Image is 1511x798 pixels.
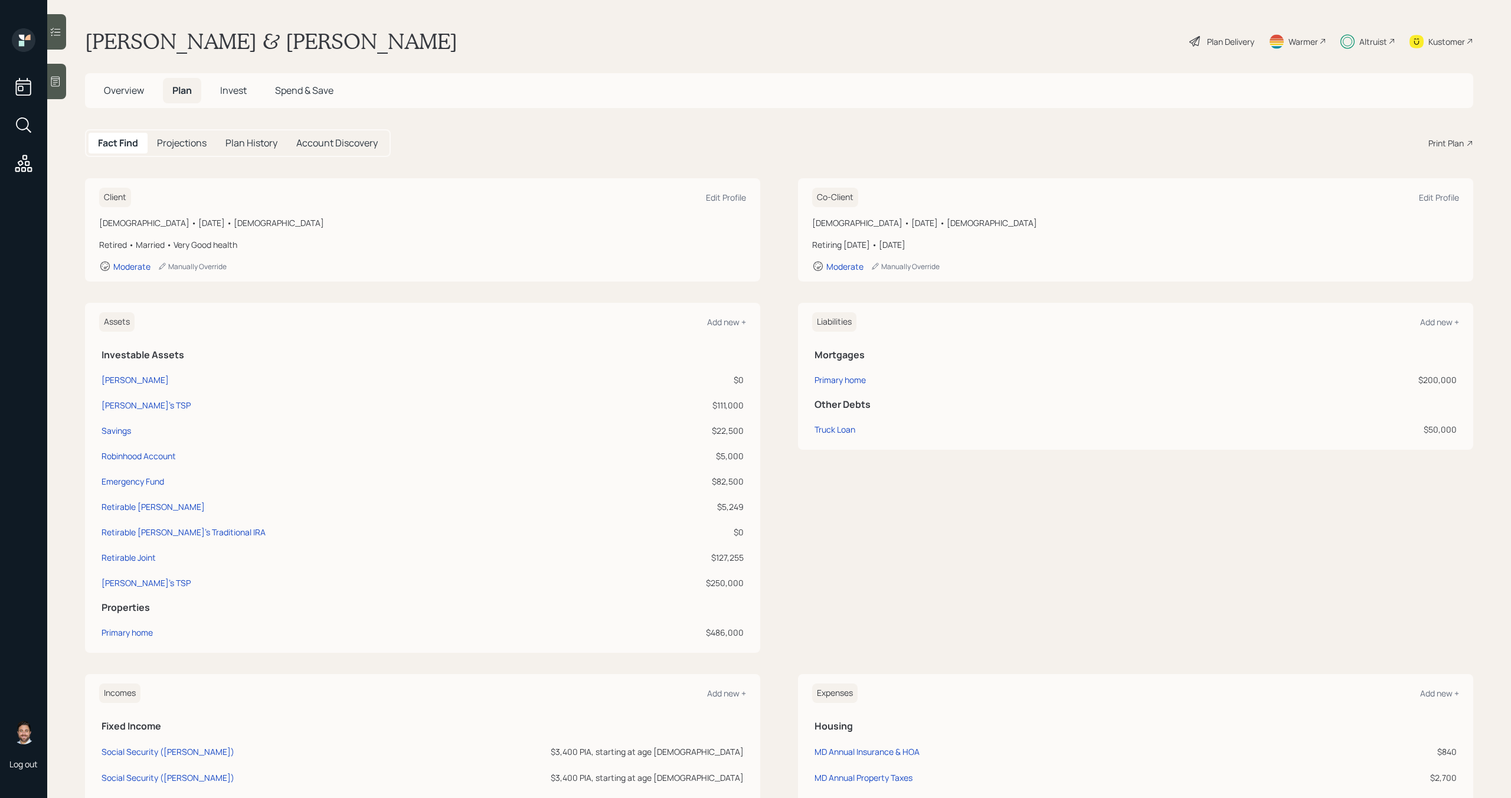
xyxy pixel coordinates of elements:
[815,772,913,783] div: MD Annual Property Taxes
[99,238,746,251] div: Retired • Married • Very Good health
[102,551,156,564] div: Retirable Joint
[99,683,140,703] h6: Incomes
[12,721,35,744] img: michael-russo-headshot.png
[102,424,131,437] div: Savings
[1419,192,1459,203] div: Edit Profile
[707,316,746,328] div: Add new +
[102,602,744,613] h5: Properties
[1288,35,1318,48] div: Warmer
[1169,745,1457,758] div: $840
[812,188,858,207] h6: Co-Client
[102,721,744,732] h5: Fixed Income
[812,312,856,332] h6: Liabilities
[812,683,858,703] h6: Expenses
[815,399,1457,410] h5: Other Debts
[102,374,169,386] div: [PERSON_NAME]
[102,526,266,538] div: Retirable [PERSON_NAME]'s Traditional IRA
[416,771,744,784] div: $3,400 PIA, starting at age [DEMOGRAPHIC_DATA]
[706,192,746,203] div: Edit Profile
[815,374,866,386] div: Primary home
[99,312,135,332] h6: Assets
[815,349,1457,361] h5: Mortgages
[1180,423,1457,436] div: $50,000
[1420,316,1459,328] div: Add new +
[275,84,333,97] span: Spend & Save
[619,501,744,513] div: $5,249
[619,526,744,538] div: $0
[1207,35,1254,48] div: Plan Delivery
[619,450,744,462] div: $5,000
[102,349,744,361] h5: Investable Assets
[815,746,920,757] div: MD Annual Insurance & HOA
[225,138,277,149] h5: Plan History
[102,399,191,411] div: [PERSON_NAME]'s TSP
[619,577,744,589] div: $250,000
[158,261,227,272] div: Manually Override
[1428,137,1464,149] div: Print Plan
[815,423,855,436] div: Truck Loan
[871,261,940,272] div: Manually Override
[416,745,744,758] div: $3,400 PIA, starting at age [DEMOGRAPHIC_DATA]
[102,626,153,639] div: Primary home
[1180,374,1457,386] div: $200,000
[1428,35,1465,48] div: Kustomer
[172,84,192,97] span: Plan
[619,551,744,564] div: $127,255
[619,399,744,411] div: $111,000
[707,688,746,699] div: Add new +
[104,84,144,97] span: Overview
[98,138,138,149] h5: Fact Find
[812,238,1459,251] div: Retiring [DATE] • [DATE]
[812,217,1459,229] div: [DEMOGRAPHIC_DATA] • [DATE] • [DEMOGRAPHIC_DATA]
[1420,688,1459,699] div: Add new +
[1169,771,1457,784] div: $2,700
[619,626,744,639] div: $486,000
[619,374,744,386] div: $0
[9,758,38,770] div: Log out
[102,746,234,757] div: Social Security ([PERSON_NAME])
[102,475,164,488] div: Emergency Fund
[296,138,378,149] h5: Account Discovery
[102,577,191,589] div: [PERSON_NAME]'s TSP
[85,28,457,54] h1: [PERSON_NAME] & [PERSON_NAME]
[102,450,176,462] div: Robinhood Account
[826,261,864,272] div: Moderate
[1359,35,1387,48] div: Altruist
[619,424,744,437] div: $22,500
[815,721,1457,732] h5: Housing
[113,261,151,272] div: Moderate
[102,772,234,783] div: Social Security ([PERSON_NAME])
[220,84,247,97] span: Invest
[619,475,744,488] div: $82,500
[99,188,131,207] h6: Client
[157,138,207,149] h5: Projections
[99,217,746,229] div: [DEMOGRAPHIC_DATA] • [DATE] • [DEMOGRAPHIC_DATA]
[102,501,205,513] div: Retirable [PERSON_NAME]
